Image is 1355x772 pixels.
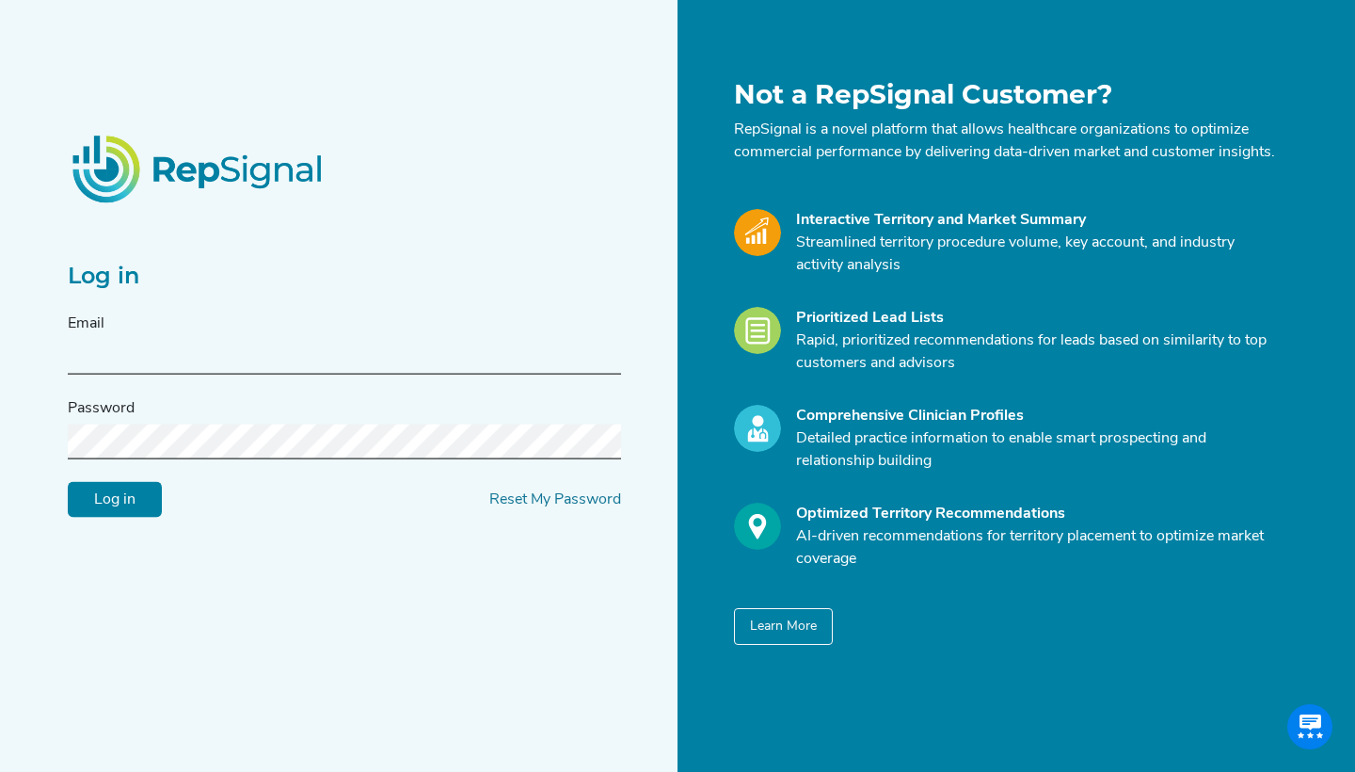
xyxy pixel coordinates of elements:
button: Learn More [734,608,833,645]
img: Market_Icon.a700a4ad.svg [734,209,781,256]
div: Comprehensive Clinician Profiles [796,405,1276,427]
label: Email [68,313,104,335]
h1: Not a RepSignal Customer? [734,79,1276,111]
div: Interactive Territory and Market Summary [796,209,1276,232]
img: RepSignalLogo.20539ed3.png [49,112,348,225]
p: RepSignal is a novel platform that allows healthcare organizations to optimize commercial perform... [734,119,1276,164]
p: Detailed practice information to enable smart prospecting and relationship building [796,427,1276,473]
div: Prioritized Lead Lists [796,307,1276,330]
input: Log in [68,482,162,518]
img: Leads_Icon.28e8c528.svg [734,307,781,354]
div: Optimized Territory Recommendations [796,503,1276,525]
img: Optimize_Icon.261f85db.svg [734,503,781,550]
p: Rapid, prioritized recommendations for leads based on similarity to top customers and advisors [796,330,1276,375]
p: AI-driven recommendations for territory placement to optimize market coverage [796,525,1276,571]
img: Profile_Icon.739e2aba.svg [734,405,781,452]
a: Reset My Password [489,492,621,507]
p: Streamlined territory procedure volume, key account, and industry activity analysis [796,232,1276,277]
label: Password [68,397,135,420]
h2: Log in [68,263,621,290]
